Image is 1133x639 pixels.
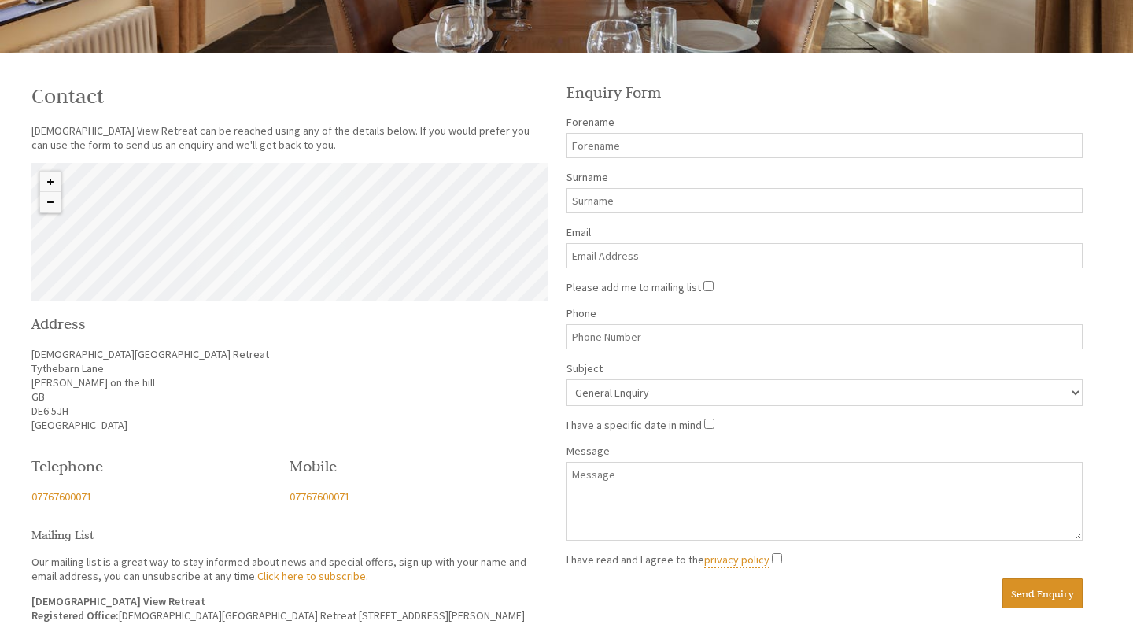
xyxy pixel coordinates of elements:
[566,324,1083,349] input: Phone Number
[31,83,548,109] h1: Contact
[40,192,61,212] button: Zoom out
[566,444,1083,458] label: Message
[566,418,702,432] label: I have a specific date in mind
[566,243,1083,268] input: Email Address
[31,163,548,301] canvas: Map
[31,124,548,152] p: [DEMOGRAPHIC_DATA] View Retreat can be reached using any of the details below. If you would prefe...
[31,347,548,432] p: [DEMOGRAPHIC_DATA][GEOGRAPHIC_DATA] Retreat Tythebarn Lane [PERSON_NAME] on the hill GB DE6 5JH [...
[566,115,1083,129] label: Forename
[31,456,271,475] h2: Telephone
[704,552,769,568] a: privacy policy
[566,306,1083,320] label: Phone
[290,456,529,475] h2: Mobile
[566,280,701,294] label: Please add me to mailing list
[566,188,1083,213] input: Surname
[31,594,205,608] strong: [DEMOGRAPHIC_DATA] View Retreat
[1002,578,1083,608] button: Send Enquiry
[31,555,548,583] p: Our mailing list is a great way to stay informed about news and special offers, sign up with your...
[31,527,548,542] h3: Mailing List
[31,489,92,504] a: 07767600071
[31,314,548,333] h2: Address
[566,552,769,567] label: I have read and I agree to the
[31,594,548,622] p: [DEMOGRAPHIC_DATA][GEOGRAPHIC_DATA] Retreat [STREET_ADDRESS][PERSON_NAME]
[257,569,366,583] a: Click here to subscribe
[31,608,119,622] strong: Registered Office:
[566,170,1083,184] label: Surname
[566,361,1083,375] label: Subject
[566,225,1083,239] label: Email
[290,489,350,504] a: 07767600071
[566,83,1083,102] h2: Enquiry Form
[566,133,1083,158] input: Forename
[40,172,61,192] button: Zoom in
